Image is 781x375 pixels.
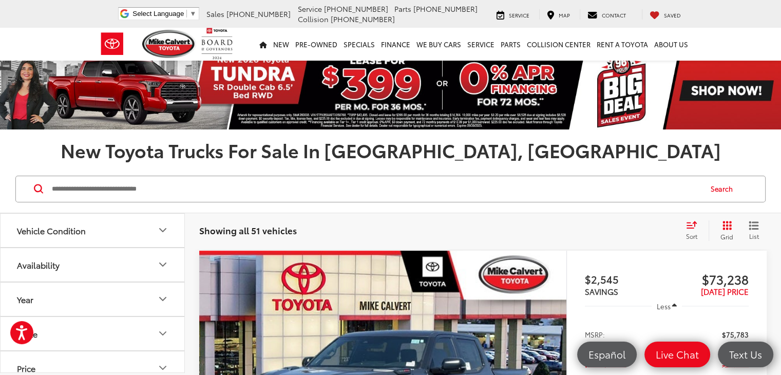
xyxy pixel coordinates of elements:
[749,232,759,240] span: List
[722,329,749,340] span: $75,783
[580,9,634,20] a: Contact
[270,28,292,61] a: New
[394,4,411,14] span: Parts
[413,28,464,61] a: WE BUY CARS
[199,224,297,236] span: Showing all 51 vehicles
[644,342,710,367] a: Live Chat
[602,11,626,19] span: Contact
[741,220,767,241] button: List View
[585,286,618,297] span: SAVINGS
[51,177,701,201] input: Search by Make, Model, or Keyword
[559,11,570,19] span: Map
[585,271,667,287] span: $2,545
[524,28,594,61] a: Collision Center
[413,4,478,14] span: [PHONE_NUMBER]
[709,220,741,241] button: Grid View
[656,302,670,311] span: Less
[132,10,184,17] span: Select Language
[298,14,329,24] span: Collision
[585,329,605,340] span: MSRP:
[298,4,322,14] span: Service
[577,342,637,367] a: Español
[157,362,169,374] div: Price
[724,348,767,361] span: Text Us
[720,232,733,241] span: Grid
[489,9,537,20] a: Service
[539,9,578,20] a: Map
[17,260,60,270] div: Availability
[17,363,35,373] div: Price
[664,11,681,19] span: Saved
[718,342,773,367] a: Text Us
[651,348,704,361] span: Live Chat
[1,283,185,316] button: YearYear
[498,28,524,61] a: Parts
[142,30,197,58] img: Mike Calvert Toyota
[666,271,749,287] span: $73,238
[324,4,388,14] span: [PHONE_NUMBER]
[1,317,185,350] button: MakeMake
[701,286,749,297] span: [DATE] PRICE
[331,14,395,24] span: [PHONE_NUMBER]
[17,294,33,304] div: Year
[132,10,196,17] a: Select Language​
[157,327,169,340] div: Make
[652,297,682,315] button: Less
[594,28,651,61] a: Rent a Toyota
[17,226,86,235] div: Vehicle Condition
[583,348,631,361] span: Español
[1,214,185,247] button: Vehicle ConditionVehicle Condition
[686,232,697,240] span: Sort
[642,9,689,20] a: My Saved Vehicles
[681,220,709,241] button: Select sort value
[1,248,185,282] button: AvailabilityAvailability
[93,27,131,61] img: Toyota
[256,28,270,61] a: Home
[226,9,291,19] span: [PHONE_NUMBER]
[157,258,169,271] div: Availability
[509,11,529,19] span: Service
[206,9,224,19] span: Sales
[189,10,196,17] span: ▼
[651,28,691,61] a: About Us
[292,28,340,61] a: Pre-Owned
[157,224,169,236] div: Vehicle Condition
[157,293,169,305] div: Year
[340,28,378,61] a: Specials
[701,176,748,202] button: Search
[464,28,498,61] a: Service
[378,28,413,61] a: Finance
